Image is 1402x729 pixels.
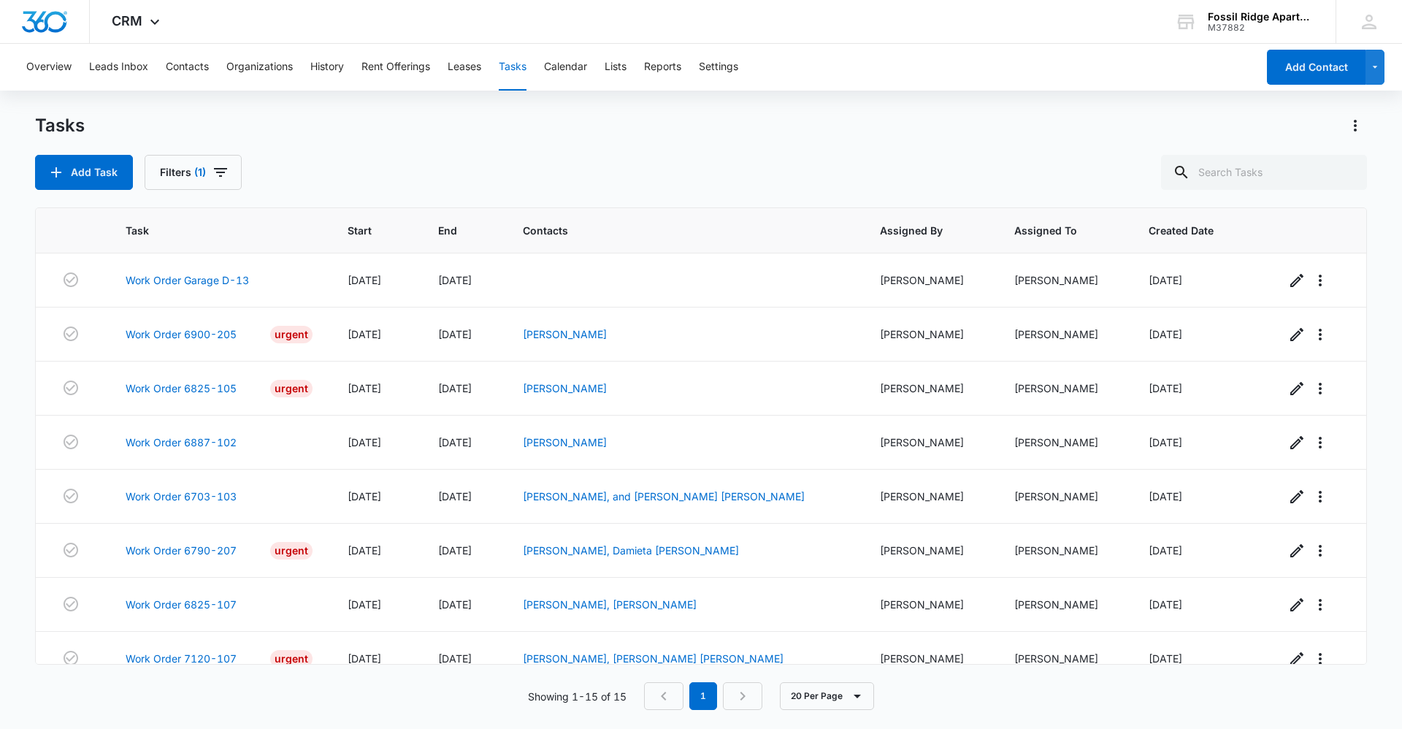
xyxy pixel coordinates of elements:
[361,44,430,91] button: Rent Offerings
[1208,23,1314,33] div: account id
[126,543,237,558] a: Work Order 6790-207
[1149,328,1182,340] span: [DATE]
[523,652,784,665] a: [PERSON_NAME], [PERSON_NAME] [PERSON_NAME]
[1014,381,1114,396] div: [PERSON_NAME]
[780,682,874,710] button: 20 Per Page
[448,44,481,91] button: Leases
[126,327,237,342] a: Work Order 6900-205
[605,44,627,91] button: Lists
[348,598,381,611] span: [DATE]
[1014,543,1114,558] div: [PERSON_NAME]
[112,13,142,28] span: CRM
[880,272,979,288] div: [PERSON_NAME]
[544,44,587,91] button: Calendar
[880,543,979,558] div: [PERSON_NAME]
[523,544,739,557] a: [PERSON_NAME], Damieta [PERSON_NAME]
[523,382,607,394] a: [PERSON_NAME]
[89,44,148,91] button: Leads Inbox
[166,44,209,91] button: Contacts
[880,435,979,450] div: [PERSON_NAME]
[145,155,242,190] button: Filters(1)
[35,115,85,137] h1: Tasks
[1014,272,1114,288] div: [PERSON_NAME]
[348,544,381,557] span: [DATE]
[438,436,472,449] span: [DATE]
[438,544,472,557] span: [DATE]
[270,650,313,668] div: Urgent
[1149,490,1182,503] span: [DATE]
[1208,11,1314,23] div: account name
[1014,651,1114,666] div: [PERSON_NAME]
[1014,223,1092,238] span: Assigned To
[523,490,805,503] a: [PERSON_NAME], and [PERSON_NAME] [PERSON_NAME]
[348,274,381,286] span: [DATE]
[689,682,717,710] em: 1
[880,223,958,238] span: Assigned By
[126,435,237,450] a: Work Order 6887-102
[644,682,762,710] nav: Pagination
[880,381,979,396] div: [PERSON_NAME]
[438,490,472,503] span: [DATE]
[26,44,72,91] button: Overview
[1161,155,1367,190] input: Search Tasks
[523,328,607,340] a: [PERSON_NAME]
[1149,382,1182,394] span: [DATE]
[348,328,381,340] span: [DATE]
[528,689,627,704] p: Showing 1-15 of 15
[1149,544,1182,557] span: [DATE]
[499,44,526,91] button: Tasks
[880,651,979,666] div: [PERSON_NAME]
[1344,114,1367,137] button: Actions
[1014,489,1114,504] div: [PERSON_NAME]
[438,328,472,340] span: [DATE]
[1149,274,1182,286] span: [DATE]
[126,272,249,288] a: Work Order Garage D-13
[310,44,344,91] button: History
[126,381,237,396] a: Work Order 6825-105
[194,167,206,178] span: (1)
[699,44,738,91] button: Settings
[523,436,607,449] a: [PERSON_NAME]
[438,274,472,286] span: [DATE]
[438,598,472,611] span: [DATE]
[523,598,697,611] a: [PERSON_NAME], [PERSON_NAME]
[348,382,381,394] span: [DATE]
[348,436,381,449] span: [DATE]
[348,652,381,665] span: [DATE]
[1014,327,1114,342] div: [PERSON_NAME]
[438,382,472,394] span: [DATE]
[880,489,979,504] div: [PERSON_NAME]
[880,327,979,342] div: [PERSON_NAME]
[270,326,313,343] div: Urgent
[226,44,293,91] button: Organizations
[880,597,979,612] div: [PERSON_NAME]
[1014,597,1114,612] div: [PERSON_NAME]
[348,490,381,503] span: [DATE]
[126,651,237,666] a: Work Order 7120-107
[438,223,467,238] span: End
[1267,50,1365,85] button: Add Contact
[1149,652,1182,665] span: [DATE]
[270,380,313,397] div: Urgent
[1149,436,1182,449] span: [DATE]
[126,597,237,612] a: Work Order 6825-107
[1149,598,1182,611] span: [DATE]
[1014,435,1114,450] div: [PERSON_NAME]
[1149,223,1229,238] span: Created Date
[644,44,681,91] button: Reports
[270,542,313,560] div: Urgent
[126,489,237,504] a: Work Order 6703-103
[523,223,824,238] span: Contacts
[126,223,291,238] span: Task
[438,652,472,665] span: [DATE]
[348,223,382,238] span: Start
[35,155,133,190] button: Add Task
